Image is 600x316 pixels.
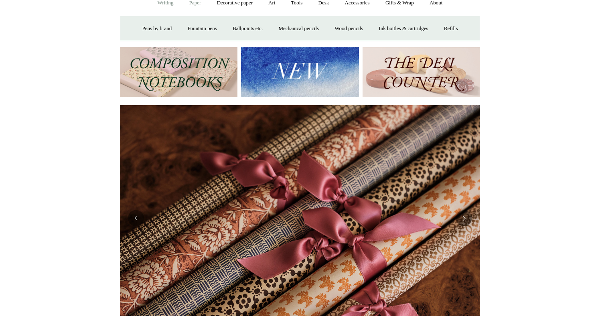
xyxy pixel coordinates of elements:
img: The Deli Counter [363,47,480,97]
a: Wood pencils [327,18,370,39]
a: Pens by brand [135,18,179,39]
img: 202302 Composition ledgers.jpg__PID:69722ee6-fa44-49dd-a067-31375e5d54ec [120,47,237,97]
a: Refills [437,18,465,39]
a: Fountain pens [180,18,224,39]
button: Next [456,210,472,226]
img: New.jpg__PID:f73bdf93-380a-4a35-bcfe-7823039498e1 [241,47,359,97]
a: Ink bottles & cartridges [371,18,435,39]
button: Previous [128,210,144,226]
a: Mechanical pencils [271,18,326,39]
a: Ballpoints etc. [225,18,270,39]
